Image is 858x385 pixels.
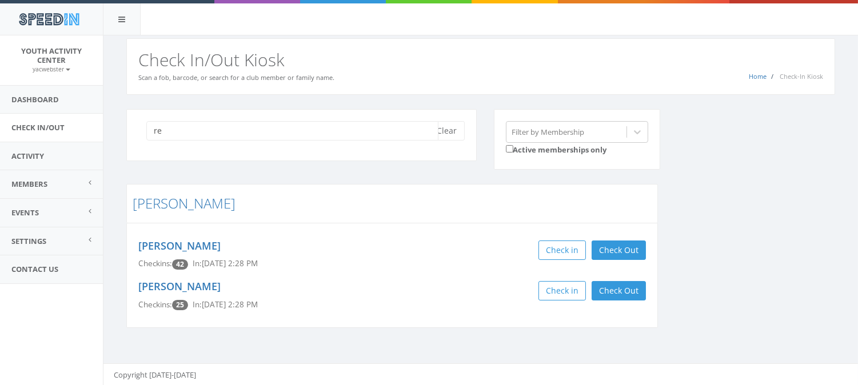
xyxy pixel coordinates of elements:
button: Check in [538,281,586,300]
span: Checkins: [138,299,172,310]
button: Check Out [592,240,646,260]
span: In: [DATE] 2:28 PM [193,299,258,310]
small: yacwebster [33,65,70,73]
span: Contact Us [11,264,58,274]
a: Home [749,72,767,81]
span: Checkin count [172,259,188,270]
div: Filter by Membership [512,126,585,137]
span: Settings [11,236,46,246]
span: Youth Activity Center [21,46,82,65]
input: Search a name to check in [146,121,438,141]
span: Checkin count [172,300,188,310]
a: [PERSON_NAME] [133,194,236,212]
h2: Check In/Out Kiosk [138,50,823,69]
button: Check Out [592,281,646,300]
img: speedin_logo.png [13,9,85,30]
span: Events [11,207,39,218]
a: [PERSON_NAME] [138,279,221,293]
button: Check in [538,240,586,260]
small: Scan a fob, barcode, or search for a club member or family name. [138,73,334,82]
a: yacwebster [33,63,70,74]
span: Check-In Kiosk [780,72,823,81]
span: Members [11,179,47,189]
button: Clear [430,121,465,141]
span: In: [DATE] 2:28 PM [193,258,258,268]
label: Active memberships only [506,143,607,155]
span: Checkins: [138,258,172,268]
input: Active memberships only [506,145,513,153]
a: [PERSON_NAME] [138,239,221,252]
